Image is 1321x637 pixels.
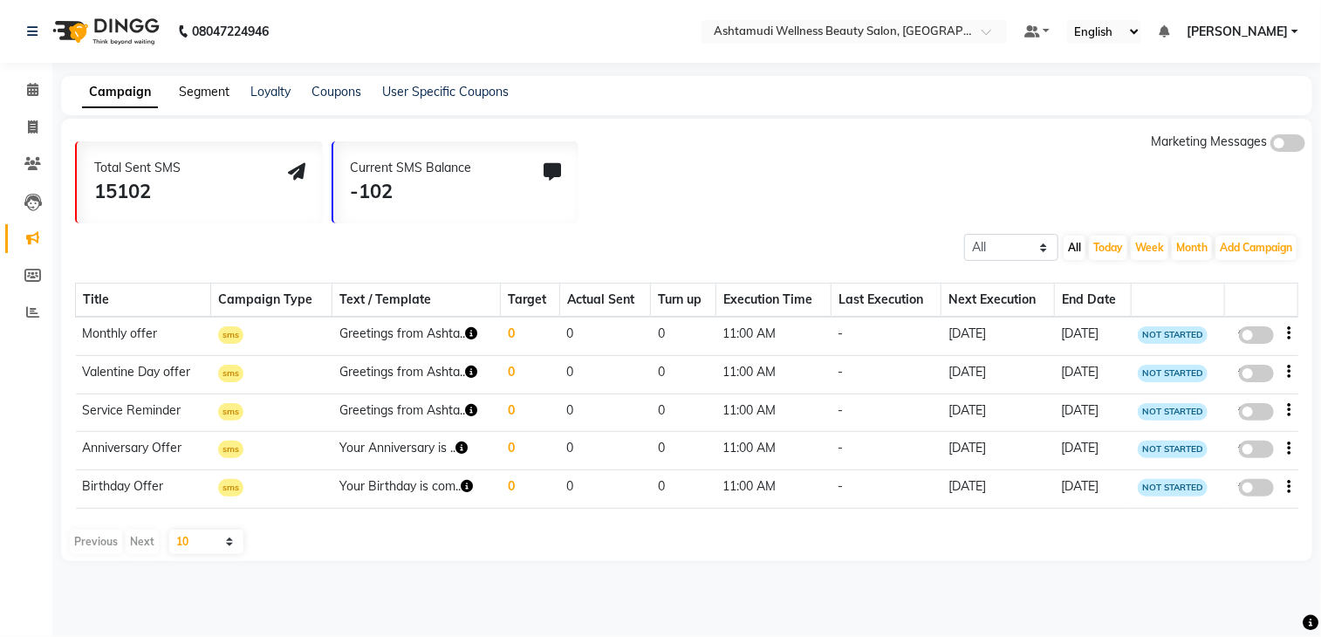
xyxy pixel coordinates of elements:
[941,284,1055,318] th: Next Execution
[651,394,715,432] td: 0
[94,177,181,206] div: 15102
[715,394,831,432] td: 11:00 AM
[941,470,1055,509] td: [DATE]
[831,394,941,432] td: -
[332,470,501,509] td: Your Birthday is com..
[831,432,941,470] td: -
[332,432,501,470] td: Your Anniversary is ..
[1138,326,1208,344] span: NOT STARTED
[501,394,560,432] td: 0
[218,365,243,382] span: sms
[351,159,472,177] div: Current SMS Balance
[218,326,243,344] span: sms
[1138,403,1208,421] span: NOT STARTED
[1055,394,1132,432] td: [DATE]
[1239,479,1274,497] label: false
[211,284,332,318] th: Campaign Type
[560,284,651,318] th: Actual Sent
[501,470,560,509] td: 0
[1239,365,1274,382] label: false
[332,355,501,394] td: Greetings from Ashta..
[651,355,715,394] td: 0
[831,470,941,509] td: -
[651,317,715,355] td: 0
[1131,236,1168,260] button: Week
[1239,326,1274,344] label: false
[715,317,831,355] td: 11:00 AM
[192,7,269,56] b: 08047224946
[1138,479,1208,497] span: NOT STARTED
[715,470,831,509] td: 11:00 AM
[76,284,211,318] th: Title
[76,355,211,394] td: Valentine Day offer
[1151,134,1267,149] span: Marketing Messages
[560,470,651,509] td: 0
[1055,317,1132,355] td: [DATE]
[94,159,181,177] div: Total Sent SMS
[311,84,361,99] a: Coupons
[332,284,501,318] th: Text / Template
[560,355,651,394] td: 0
[831,284,941,318] th: Last Execution
[1138,365,1208,382] span: NOT STARTED
[76,470,211,509] td: Birthday Offer
[715,355,831,394] td: 11:00 AM
[351,177,472,206] div: -102
[501,284,560,318] th: Target
[651,470,715,509] td: 0
[332,317,501,355] td: Greetings from Ashta..
[1064,236,1085,260] button: All
[501,432,560,470] td: 0
[218,441,243,458] span: sms
[941,432,1055,470] td: [DATE]
[218,403,243,421] span: sms
[560,432,651,470] td: 0
[941,394,1055,432] td: [DATE]
[1215,236,1297,260] button: Add Campaign
[1172,236,1212,260] button: Month
[715,432,831,470] td: 11:00 AM
[76,317,211,355] td: Monthly offer
[501,355,560,394] td: 0
[1138,441,1208,458] span: NOT STARTED
[1055,284,1132,318] th: End Date
[1055,470,1132,509] td: [DATE]
[1239,441,1274,458] label: false
[382,84,509,99] a: User Specific Coupons
[76,432,211,470] td: Anniversary Offer
[218,479,243,497] span: sms
[651,284,715,318] th: Turn up
[179,84,229,99] a: Segment
[560,317,651,355] td: 0
[82,77,158,108] a: Campaign
[76,394,211,432] td: Service Reminder
[250,84,291,99] a: Loyalty
[941,355,1055,394] td: [DATE]
[831,355,941,394] td: -
[1187,23,1288,41] span: [PERSON_NAME]
[44,7,164,56] img: logo
[651,432,715,470] td: 0
[1089,236,1127,260] button: Today
[831,317,941,355] td: -
[501,317,560,355] td: 0
[332,394,501,432] td: Greetings from Ashta..
[560,394,651,432] td: 0
[941,317,1055,355] td: [DATE]
[1055,355,1132,394] td: [DATE]
[1055,432,1132,470] td: [DATE]
[1239,403,1274,421] label: false
[715,284,831,318] th: Execution Time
